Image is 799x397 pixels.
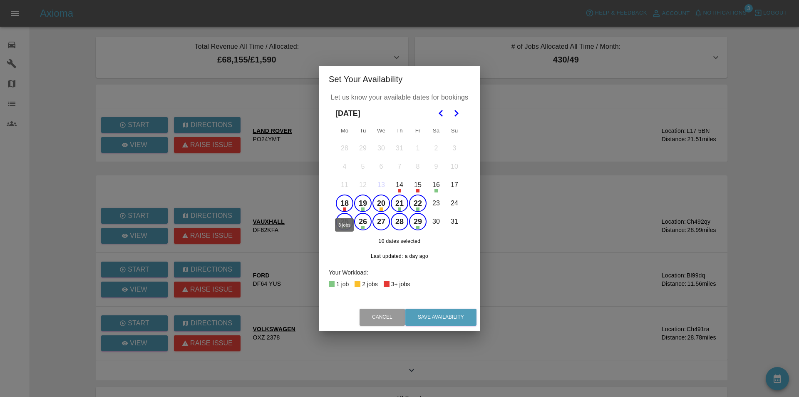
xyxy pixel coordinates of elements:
th: Friday [409,122,427,139]
button: Save Availability [405,309,476,326]
button: Monday, July 28th, 2025 [336,140,353,157]
button: Tuesday, August 26th, 2025, selected [354,213,372,230]
button: Tuesday, August 19th, 2025, selected [354,195,372,212]
th: Tuesday [354,122,372,139]
button: Monday, August 11th, 2025 [336,176,353,194]
th: Sunday [445,122,464,139]
th: Saturday [427,122,445,139]
div: 2 jobs [362,279,377,289]
button: Tuesday, July 29th, 2025 [354,140,372,157]
button: Wednesday, July 30th, 2025 [372,140,390,157]
div: 3+ jobs [391,279,410,289]
div: 3 jobs [335,218,354,232]
div: 1 job [336,279,349,289]
button: Thursday, August 21st, 2025, selected [391,195,408,212]
div: Your Workload: [329,267,470,277]
button: Saturday, August 9th, 2025 [427,158,445,175]
button: Sunday, August 31st, 2025 [446,213,463,230]
button: Friday, August 29th, 2025, selected [409,213,427,230]
button: Thursday, August 14th, 2025 [391,176,408,194]
button: Go to the Previous Month [434,106,449,121]
button: Sunday, August 3rd, 2025 [446,140,463,157]
button: Saturday, August 30th, 2025 [427,213,445,230]
button: Today, Wednesday, August 13th, 2025 [372,176,390,194]
table: August 2025 [335,122,464,231]
button: Sunday, August 24th, 2025 [446,195,463,212]
button: Thursday, August 28th, 2025, selected [391,213,408,230]
button: Friday, August 8th, 2025 [409,158,427,175]
button: Sunday, August 10th, 2025 [446,158,463,175]
button: Saturday, August 2nd, 2025 [427,140,445,157]
button: Wednesday, August 20th, 2025, selected [372,195,390,212]
th: Monday [335,122,354,139]
th: Wednesday [372,122,390,139]
span: 10 dates selected [335,237,464,246]
button: Friday, August 1st, 2025 [409,140,427,157]
h2: Set Your Availability [319,66,480,92]
button: Tuesday, August 5th, 2025 [354,158,372,175]
button: Wednesday, August 27th, 2025, selected [372,213,390,230]
p: Let us know your available dates for bookings [329,92,470,102]
button: Friday, August 22nd, 2025, selected [409,195,427,212]
button: Go to the Next Month [449,106,464,121]
button: Wednesday, August 6th, 2025 [372,158,390,175]
span: Last updated: a day ago [371,253,428,259]
th: Thursday [390,122,409,139]
span: [DATE] [335,104,360,122]
button: Cancel [360,309,405,326]
button: Friday, August 15th, 2025 [409,176,427,194]
button: Tuesday, August 12th, 2025 [354,176,372,194]
button: Monday, August 18th, 2025, selected [336,195,353,212]
button: Sunday, August 17th, 2025 [446,176,463,194]
button: Saturday, August 16th, 2025 [427,176,445,194]
button: Saturday, August 23rd, 2025 [427,195,445,212]
button: Thursday, July 31st, 2025 [391,140,408,157]
button: Thursday, August 7th, 2025 [391,158,408,175]
button: Monday, August 4th, 2025 [336,158,353,175]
